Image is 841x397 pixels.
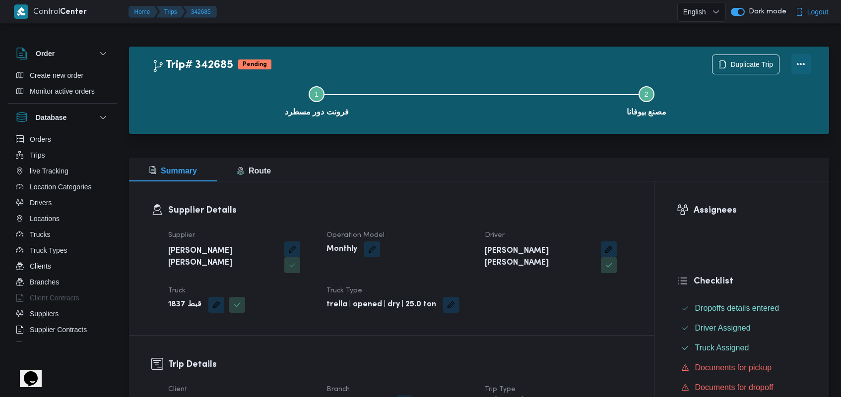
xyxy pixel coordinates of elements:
span: Branches [30,276,59,288]
span: Trucks [30,228,50,240]
button: Documents for dropoff [677,380,807,396]
span: Client Contracts [30,292,79,304]
h3: Order [36,48,55,59]
button: Order [16,48,109,59]
button: Devices [12,338,113,353]
button: Home [129,6,158,18]
span: Create new order [30,69,83,81]
span: Documents for pickup [695,362,772,374]
b: [PERSON_NAME] [PERSON_NAME] [485,245,594,269]
b: Monthly [326,243,357,255]
span: Devices [30,340,55,351]
span: Operation Model [326,232,385,238]
button: Dropoffs details entered [677,300,807,316]
button: Trips [12,147,113,163]
b: Pending [243,61,267,67]
span: Trips [30,149,45,161]
iframe: chat widget [10,357,42,387]
button: Branches [12,274,113,290]
div: Order [8,67,117,103]
b: قبط 1837 [168,299,201,311]
button: Truck Assigned [677,340,807,356]
span: Summary [149,167,197,175]
span: 1 [315,90,319,98]
span: 2 [645,90,648,98]
span: Dropoffs details entered [695,302,779,314]
button: Documents for pickup [677,360,807,376]
span: Drivers [30,197,52,209]
span: Driver Assigned [695,324,751,332]
button: Suppliers [12,306,113,322]
span: Truck Assigned [695,342,749,354]
h3: Database [36,112,66,123]
span: Dropoffs details entered [695,304,779,312]
span: Monitor active orders [30,85,95,97]
b: [PERSON_NAME] [PERSON_NAME] [168,245,277,269]
button: Monitor active orders [12,83,113,99]
h3: Checklist [694,275,807,288]
span: Documents for dropoff [695,382,774,394]
button: Create new order [12,67,113,83]
span: Documents for pickup [695,363,772,372]
button: Duplicate Trip [712,55,779,74]
span: Pending [238,59,271,69]
button: Client Contracts [12,290,113,306]
b: trella | opened | dry | 25.0 ton [326,299,436,311]
span: Orders [30,133,51,145]
img: X8yXhbKr1z7QwAAAABJRU5ErkJggg== [14,4,28,19]
button: Clients [12,258,113,274]
button: Supplier Contracts [12,322,113,338]
span: Truck Types [30,244,67,256]
div: Database [8,131,117,346]
span: Clients [30,260,51,272]
span: Branch [326,386,350,393]
span: Driver Assigned [695,322,751,334]
span: Trip Type [485,386,516,393]
button: فرونت دور مسطرد [152,74,482,126]
span: Documents for dropoff [695,383,774,392]
span: Client [168,386,188,393]
span: Logout [807,6,829,18]
span: Route [237,167,271,175]
h3: Trip Details [168,358,632,371]
span: Dark mode [745,8,786,16]
button: Logout [791,2,833,22]
h2: Trip# 342685 [152,59,233,72]
button: live Tracking [12,163,113,179]
span: فرونت دور مسطرد [285,106,349,118]
span: Location Categories [30,181,92,193]
span: Duplicate Trip [730,58,773,70]
button: Trucks [12,227,113,242]
button: Location Categories [12,179,113,195]
button: مصنع بيوفانا [482,74,812,126]
button: Locations [12,211,113,227]
span: Truck [168,287,186,294]
span: Driver [485,232,505,238]
button: Database [16,112,109,123]
button: Truck Types [12,242,113,258]
span: live Tracking [30,165,68,177]
span: Supplier [168,232,195,238]
button: 342685 [183,6,217,18]
span: مصنع بيوفانا [627,106,666,118]
span: Truck Type [326,287,362,294]
h3: Assignees [694,204,807,217]
button: Actions [791,54,811,74]
span: Truck Assigned [695,343,749,352]
button: Driver Assigned [677,320,807,336]
button: Orders [12,131,113,147]
h3: Supplier Details [168,204,632,217]
button: Trips [156,6,185,18]
span: Locations [30,213,60,225]
b: Center [60,8,87,16]
span: Supplier Contracts [30,324,87,336]
span: Suppliers [30,308,59,320]
button: Drivers [12,195,113,211]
